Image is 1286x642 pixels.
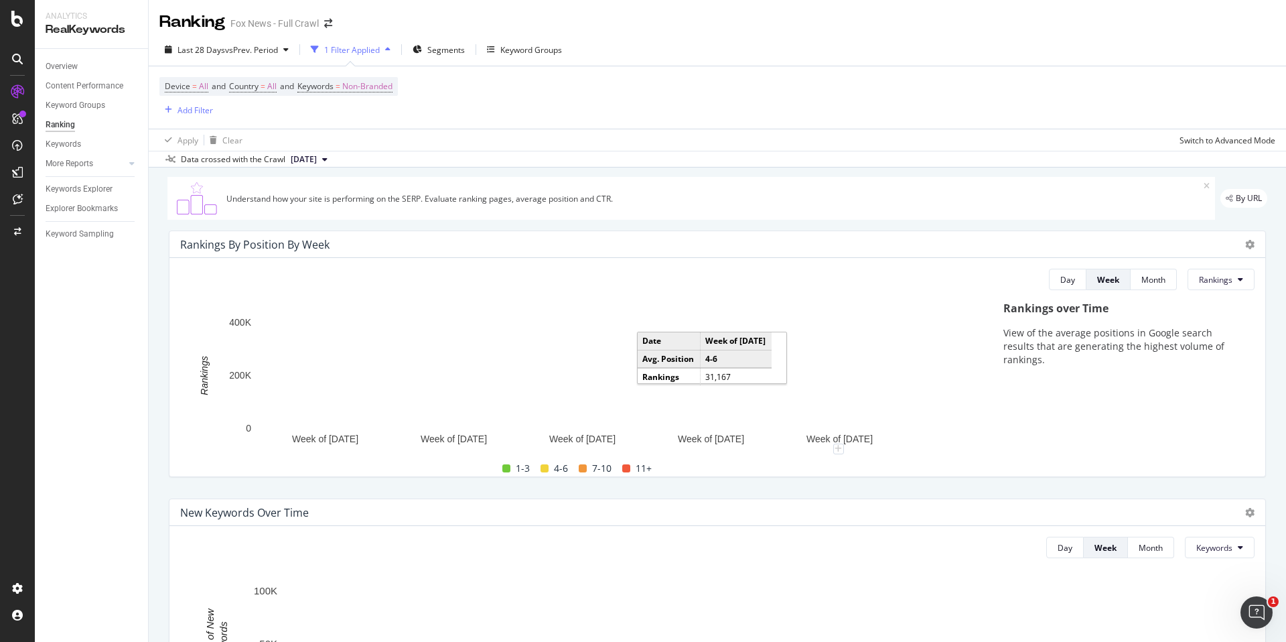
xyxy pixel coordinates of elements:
div: Data crossed with the Crawl [181,153,285,166]
iframe: Intercom live chat [1240,596,1273,629]
div: Week [1097,274,1119,285]
div: Keyword Groups [46,99,105,113]
button: Add Filter [159,102,213,118]
a: Keyword Sampling [46,227,139,241]
span: and [280,80,294,92]
text: Rankings [199,357,210,395]
button: Week [1084,537,1128,558]
button: 1 Filter Applied [305,39,396,60]
span: = [261,80,265,92]
div: plus [833,444,844,454]
button: Day [1046,537,1084,558]
button: Week [1086,269,1131,290]
div: Week [1094,542,1117,554]
div: Keywords Explorer [46,182,113,196]
span: By URL [1236,194,1262,202]
span: All [199,77,208,96]
div: Rankings over Time [1003,301,1241,316]
a: Overview [46,60,139,74]
div: Keyword Groups [500,44,562,56]
div: Understand how your site is performing on the SERP. Evaluate ranking pages, average position and ... [226,193,1204,204]
button: Last 28 DaysvsPrev. Period [159,39,294,60]
a: Explorer Bookmarks [46,202,139,216]
div: Ranking [159,11,225,34]
div: Day [1058,542,1072,554]
text: Week of [DATE] [549,434,616,444]
div: 1 Filter Applied [324,44,380,56]
span: 1-3 [516,460,530,476]
div: Overview [46,60,78,74]
img: C0S+odjvPe+dCwPhcw0W2jU4KOcefU0IcxbkVEfgJ6Ft4vBgsVVQAAAABJRU5ErkJggg== [173,182,221,214]
span: Last 28 Days [177,44,225,56]
div: Month [1141,274,1165,285]
span: Keywords [1196,542,1232,554]
button: Switch to Advanced Mode [1174,129,1275,151]
span: Segments [427,44,465,56]
span: 7-10 [592,460,612,476]
div: New Keywords Over Time [180,506,309,519]
div: Analytics [46,11,137,22]
span: vs Prev. Period [225,44,278,56]
text: 200K [229,371,251,381]
text: 100K [254,585,277,596]
span: = [192,80,197,92]
div: Keyword Sampling [46,227,114,241]
div: Fox News - Full Crawl [230,17,319,30]
text: Week of [DATE] [806,434,873,444]
span: and [212,80,226,92]
button: Month [1128,537,1174,558]
a: More Reports [46,157,125,171]
div: Month [1139,542,1163,554]
div: Ranking [46,118,75,132]
div: Rankings By Position By Week [180,238,330,251]
span: 11+ [636,460,652,476]
a: Keyword Groups [46,99,139,113]
span: Non-Branded [342,77,392,96]
svg: A chart. [180,316,985,449]
div: Switch to Advanced Mode [1180,135,1275,146]
button: Day [1049,269,1086,290]
div: Explorer Bookmarks [46,202,118,216]
span: Device [165,80,190,92]
div: Content Performance [46,79,123,93]
button: Rankings [1188,269,1255,290]
div: arrow-right-arrow-left [324,19,332,28]
button: Month [1131,269,1177,290]
text: Week of [DATE] [678,434,744,444]
button: Apply [159,129,198,151]
div: legacy label [1220,189,1267,208]
span: 1 [1268,596,1279,607]
a: Content Performance [46,79,139,93]
span: = [336,80,340,92]
span: 2025 Aug. 28th [291,153,317,166]
button: Segments [407,39,470,60]
text: 0 [246,424,251,434]
div: RealKeywords [46,22,137,38]
span: 4-6 [554,460,568,476]
a: Keywords [46,137,139,151]
button: Clear [204,129,242,151]
a: Keywords Explorer [46,182,139,196]
button: Keywords [1185,537,1255,558]
a: Ranking [46,118,139,132]
button: Keyword Groups [482,39,567,60]
div: Day [1060,274,1075,285]
p: View of the average positions in Google search results that are generating the highest volume of ... [1003,326,1241,367]
span: All [267,77,277,96]
text: 400K [229,318,251,328]
div: More Reports [46,157,93,171]
span: Rankings [1199,274,1232,285]
span: Keywords [297,80,334,92]
text: Week of [DATE] [292,434,358,444]
div: Apply [177,135,198,146]
div: Clear [222,135,242,146]
button: [DATE] [285,151,333,168]
div: Keywords [46,137,81,151]
text: Week of [DATE] [421,434,487,444]
span: Country [229,80,259,92]
div: Add Filter [177,105,213,116]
